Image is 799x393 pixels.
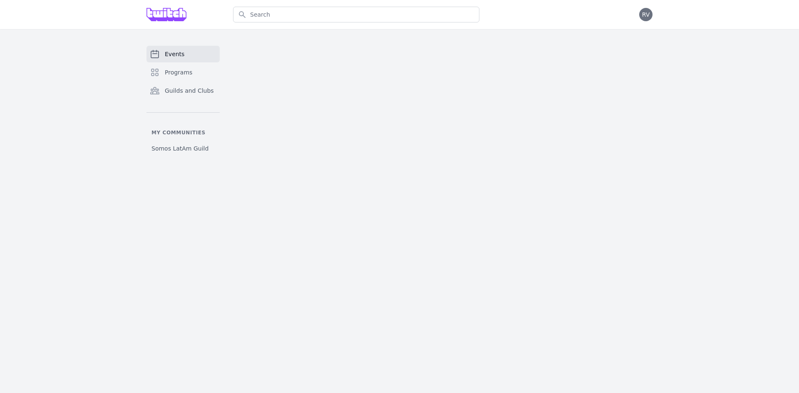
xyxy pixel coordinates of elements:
span: Programs [165,68,192,77]
span: Events [165,50,184,58]
a: Programs [146,64,220,81]
img: Grove [146,8,186,21]
a: Somos LatAm Guild [146,141,220,156]
a: Events [146,46,220,62]
p: My communities [146,129,220,136]
a: Guilds and Clubs [146,82,220,99]
span: Somos LatAm Guild [151,144,208,153]
input: Search [233,7,479,22]
button: RV [639,8,653,21]
span: RV [642,12,650,17]
nav: Sidebar [146,46,220,156]
span: Guilds and Clubs [165,87,214,95]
